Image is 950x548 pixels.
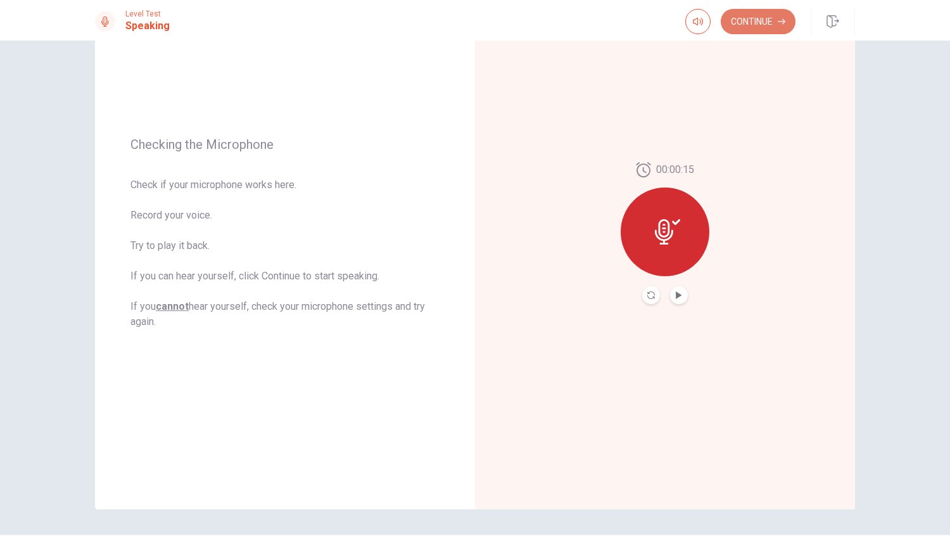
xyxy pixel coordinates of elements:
[656,162,694,177] span: 00:00:15
[156,300,189,312] u: cannot
[642,286,660,304] button: Record Again
[670,286,688,304] button: Play Audio
[125,10,170,18] span: Level Test
[130,177,440,329] span: Check if your microphone works here. Record your voice. Try to play it back. If you can hear your...
[130,137,440,152] span: Checking the Microphone
[721,9,795,34] button: Continue
[125,18,170,34] h1: Speaking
